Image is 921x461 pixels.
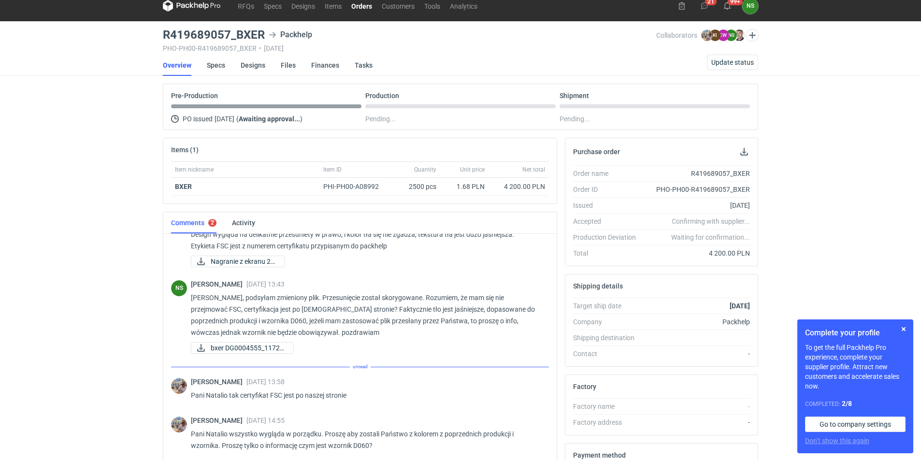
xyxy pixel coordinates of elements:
[725,29,737,41] figcaption: NS
[300,115,302,123] span: )
[644,349,750,359] div: -
[805,417,906,432] a: Go to company settings
[191,428,541,451] p: Pani Natalio wszystko wygląda w porządku. Proszę aby zostali Państwo z kolorem z poprzednich prod...
[573,201,644,210] div: Issued
[573,451,626,459] h2: Payment method
[191,280,246,288] span: [PERSON_NAME]
[573,216,644,226] div: Accepted
[718,29,729,41] figcaption: EW
[560,113,750,125] div: Pending...
[207,55,225,76] a: Specs
[191,378,246,386] span: [PERSON_NAME]
[460,166,485,173] span: Unit price
[171,113,361,125] div: PO issued
[350,361,371,372] span: unread
[392,178,440,196] div: 2500 pcs
[573,185,644,194] div: Order ID
[241,55,265,76] a: Designs
[414,166,436,173] span: Quantity
[239,115,300,123] strong: Awaiting approval...
[365,113,396,125] span: Pending...
[211,256,276,267] span: Nagranie z ekranu 20...
[191,292,541,338] p: [PERSON_NAME], podsyłam zmieniony plik. Przesunięcie został skorygowane. Rozumiem, że mam się nie...
[573,349,644,359] div: Contact
[644,185,750,194] div: PHO-PH00-R419689057_BXER
[738,146,750,158] button: Download PO
[311,55,339,76] a: Finances
[191,342,288,354] div: bxer DG0004555_11729921_artwork_HQ_front.pdf
[232,212,255,233] a: Activity
[171,92,218,100] p: Pre-Production
[573,232,644,242] div: Production Deviation
[163,29,265,41] h3: R419689057_BXER
[171,280,187,296] div: Natalia Stępak
[644,201,750,210] div: [DATE]
[644,248,750,258] div: 4 200.00 PLN
[444,182,485,191] div: 1.68 PLN
[191,256,285,267] div: Nagranie z ekranu 2025-09-1 o 14.46.40.mov
[573,402,644,411] div: Factory name
[842,400,852,407] strong: 2 / 8
[573,317,644,327] div: Company
[355,55,373,76] a: Tasks
[246,378,285,386] span: [DATE] 13:58
[259,44,261,52] span: •
[709,29,721,41] figcaption: KI
[805,343,906,391] p: To get the full Packhelp Pro experience, complete your supplier profile. Attract new customers an...
[191,417,246,424] span: [PERSON_NAME]
[573,418,644,427] div: Factory address
[560,92,589,100] p: Shipment
[211,343,286,353] span: bxer DG0004555_11729...
[323,182,388,191] div: PHI-PH00-A08992
[246,280,285,288] span: [DATE] 13:43
[191,217,541,252] p: Pani Natalio uwagi naszego DTP: Design wygląda na delikatnie przesuniety w prawo, i kolor tła się...
[898,323,909,335] button: Skip for now
[211,219,214,226] div: 2
[246,417,285,424] span: [DATE] 14:55
[672,217,750,225] em: Confirming with supplier...
[171,378,187,394] img: Michał Palasek
[573,148,620,156] h2: Purchase order
[656,31,697,39] span: Collaborators
[573,301,644,311] div: Target ship date
[573,282,623,290] h2: Shipping details
[171,146,199,154] h2: Items (1)
[269,29,312,41] div: Packhelp
[365,92,399,100] p: Production
[734,29,745,41] img: Maciej Sikora
[644,402,750,411] div: -
[171,280,187,296] figcaption: NS
[644,317,750,327] div: Packhelp
[573,383,596,390] h2: Factory
[236,115,239,123] span: (
[522,166,545,173] span: Net total
[171,417,187,432] img: Michał Palasek
[644,418,750,427] div: -
[805,436,869,446] button: Don’t show this again
[215,113,234,125] span: [DATE]
[671,232,750,242] em: Waiting for confirmation...
[711,59,754,66] span: Update status
[805,327,906,339] h1: Complete your profile
[191,256,285,267] a: Nagranie z ekranu 20...
[805,399,906,409] div: Completed:
[573,248,644,258] div: Total
[175,166,214,173] span: Item nickname
[701,29,713,41] img: Michał Palasek
[163,55,191,76] a: Overview
[746,29,759,42] button: Edit collaborators
[707,55,758,70] button: Update status
[730,302,750,310] strong: [DATE]
[171,212,216,233] a: Comments2
[281,55,296,76] a: Files
[191,342,294,354] a: bxer DG0004555_11729...
[573,333,644,343] div: Shipping destination
[323,166,342,173] span: Item ID
[573,169,644,178] div: Order name
[644,169,750,178] div: R419689057_BXER
[492,182,545,191] div: 4 200.00 PLN
[175,183,192,190] strong: BXER
[163,44,656,52] div: PHO-PH00-R419689057_BXER [DATE]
